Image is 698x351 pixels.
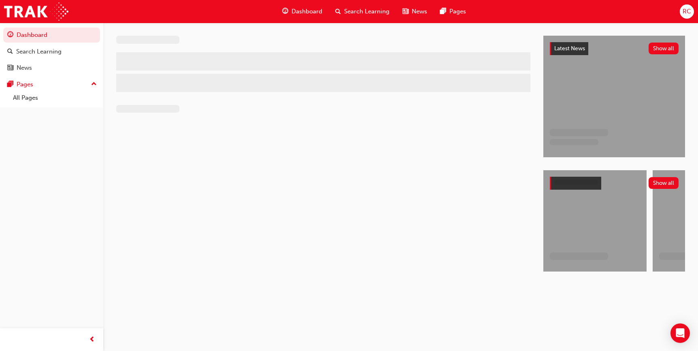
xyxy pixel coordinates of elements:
span: search-icon [335,6,341,17]
button: Show all [649,177,679,189]
span: guage-icon [282,6,288,17]
div: Pages [17,80,33,89]
span: Pages [449,7,466,16]
span: RC [683,7,691,16]
button: DashboardSearch LearningNews [3,26,100,77]
span: pages-icon [7,81,13,88]
span: search-icon [7,48,13,56]
a: pages-iconPages [434,3,472,20]
span: Dashboard [292,7,322,16]
button: RC [680,4,694,19]
a: All Pages [10,92,100,104]
div: Search Learning [16,47,62,56]
span: News [412,7,427,16]
span: pages-icon [440,6,446,17]
a: Show all [550,177,679,190]
a: search-iconSearch Learning [329,3,396,20]
a: News [3,60,100,75]
span: Search Learning [344,7,389,16]
span: guage-icon [7,32,13,39]
div: News [17,63,32,73]
button: Pages [3,77,100,92]
span: prev-icon [89,335,95,345]
span: news-icon [402,6,409,17]
a: Dashboard [3,28,100,43]
img: Trak [4,2,68,21]
button: Show all [649,43,679,54]
a: guage-iconDashboard [276,3,329,20]
div: Open Intercom Messenger [670,323,690,343]
span: Latest News [554,45,585,52]
span: up-icon [91,79,97,90]
span: news-icon [7,64,13,72]
a: news-iconNews [396,3,434,20]
a: Latest NewsShow all [550,42,679,55]
a: Search Learning [3,44,100,59]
